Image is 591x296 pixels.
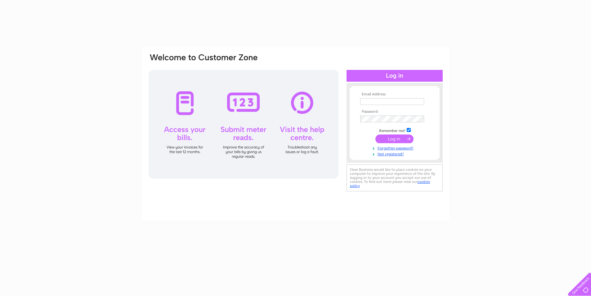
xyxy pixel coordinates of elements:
[360,151,431,157] a: Not registered?
[360,145,431,151] a: Forgotten password?
[359,92,431,97] th: Email Address:
[350,180,430,188] a: cookies policy
[347,164,443,191] div: Clear Business would like to place cookies on your computer to improve your experience of the sit...
[375,134,414,143] input: Submit
[359,127,431,133] td: Remember me?
[359,110,431,114] th: Password:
